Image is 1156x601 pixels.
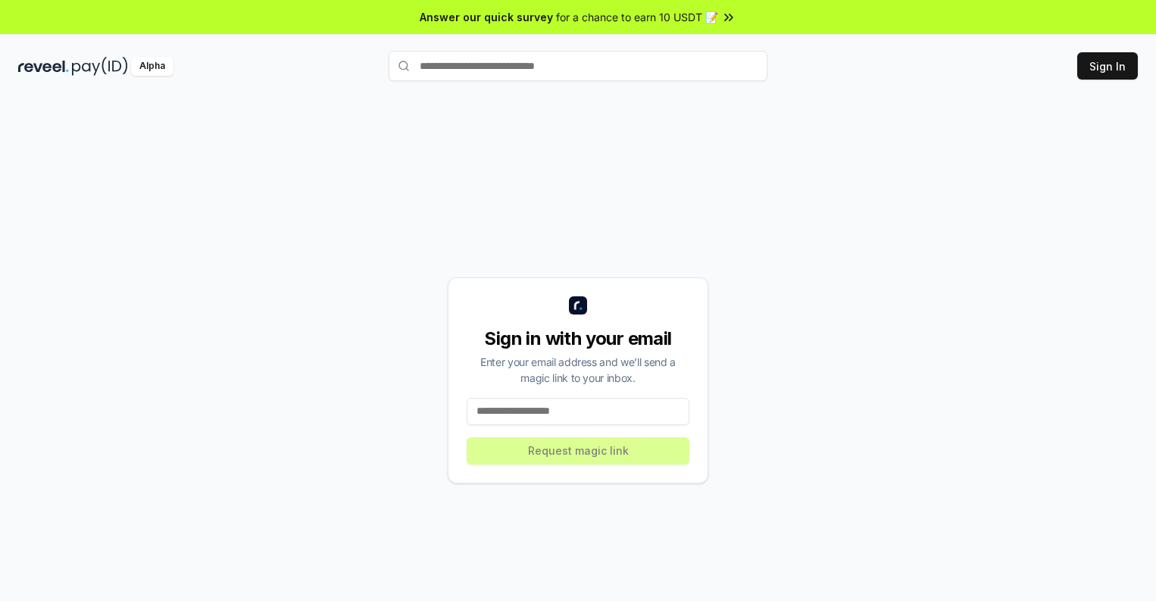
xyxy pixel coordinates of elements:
[72,57,128,76] img: pay_id
[569,296,587,315] img: logo_small
[420,9,553,25] span: Answer our quick survey
[467,327,689,351] div: Sign in with your email
[18,57,69,76] img: reveel_dark
[556,9,718,25] span: for a chance to earn 10 USDT 📝
[131,57,173,76] div: Alpha
[1077,52,1138,80] button: Sign In
[467,354,689,386] div: Enter your email address and we’ll send a magic link to your inbox.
